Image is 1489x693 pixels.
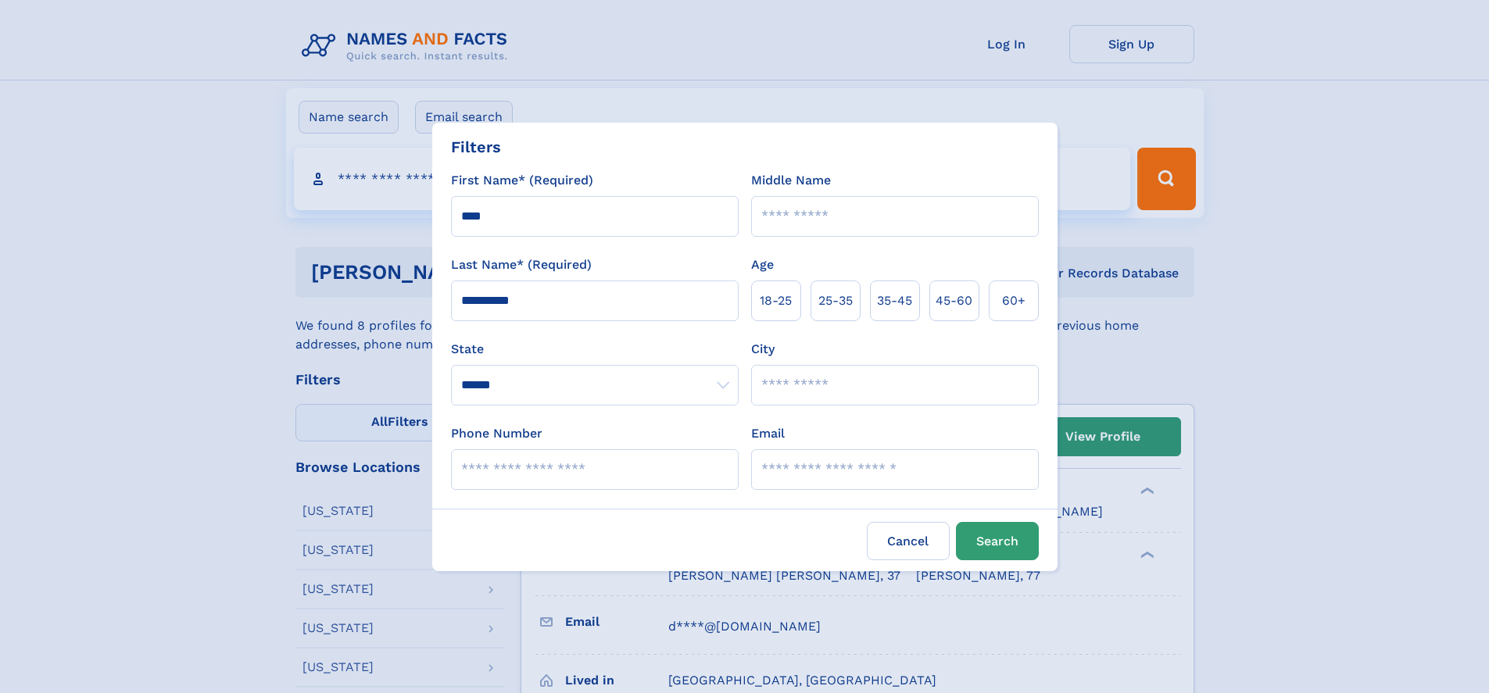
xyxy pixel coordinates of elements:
[956,522,1039,560] button: Search
[751,255,774,274] label: Age
[451,171,593,190] label: First Name* (Required)
[451,424,542,443] label: Phone Number
[451,340,739,359] label: State
[760,291,792,310] span: 18‑25
[751,171,831,190] label: Middle Name
[451,135,501,159] div: Filters
[936,291,972,310] span: 45‑60
[451,255,592,274] label: Last Name* (Required)
[867,522,950,560] label: Cancel
[751,340,775,359] label: City
[877,291,912,310] span: 35‑45
[1002,291,1025,310] span: 60+
[818,291,853,310] span: 25‑35
[751,424,785,443] label: Email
